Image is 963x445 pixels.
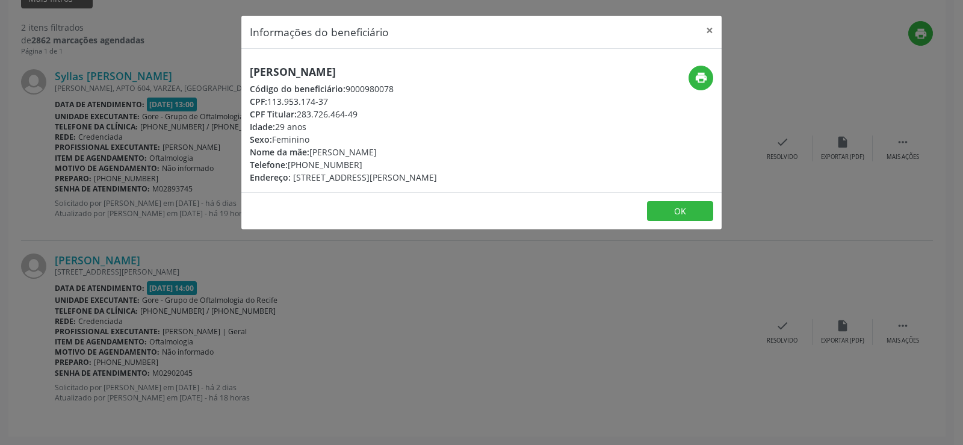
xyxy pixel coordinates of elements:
div: 9000980078 [250,82,437,95]
div: 29 anos [250,120,437,133]
div: [PERSON_NAME] [250,146,437,158]
span: Idade: [250,121,275,132]
div: Feminino [250,133,437,146]
button: print [689,66,713,90]
span: [STREET_ADDRESS][PERSON_NAME] [293,172,437,183]
button: OK [647,201,713,222]
span: Endereço: [250,172,291,183]
i: print [695,71,708,84]
div: 113.953.174-37 [250,95,437,108]
span: Nome da mãe: [250,146,309,158]
h5: Informações do beneficiário [250,24,389,40]
div: [PHONE_NUMBER] [250,158,437,171]
div: 283.726.464-49 [250,108,437,120]
span: CPF Titular: [250,108,297,120]
button: Close [698,16,722,45]
span: Telefone: [250,159,288,170]
span: Código do beneficiário: [250,83,345,95]
span: CPF: [250,96,267,107]
span: Sexo: [250,134,272,145]
h5: [PERSON_NAME] [250,66,437,78]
